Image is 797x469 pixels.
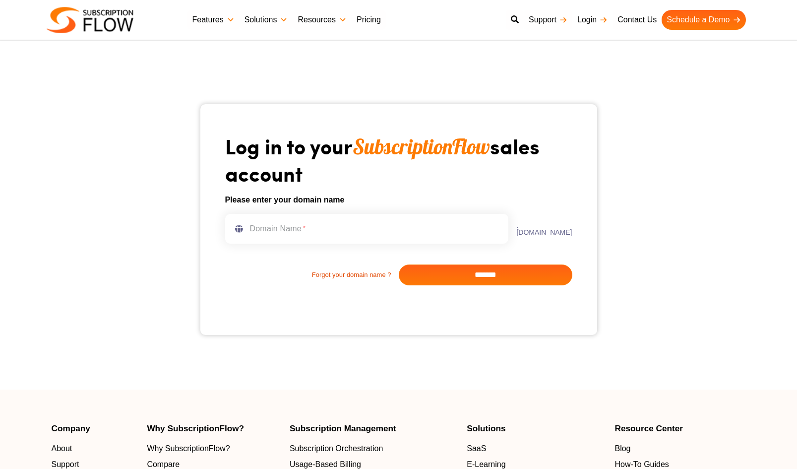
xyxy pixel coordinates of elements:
img: Subscriptionflow [47,7,133,33]
a: Blog [614,443,745,455]
a: Schedule a Demo [662,10,745,30]
span: Why SubscriptionFlow? [147,443,230,455]
h4: Resource Center [614,424,745,433]
h6: Please enter your domain name [225,194,572,206]
span: Subscription Orchestration [290,443,383,455]
h4: Solutions [467,424,605,433]
a: Login [572,10,613,30]
h4: Subscription Management [290,424,457,433]
a: Resources [293,10,351,30]
a: About [52,443,137,455]
a: Forgot your domain name ? [225,270,399,280]
h1: Log in to your sales account [225,133,572,186]
span: About [52,443,72,455]
span: SubscriptionFlow [353,134,490,160]
a: Pricing [352,10,386,30]
a: Contact Us [613,10,662,30]
h4: Company [52,424,137,433]
a: Subscription Orchestration [290,443,457,455]
label: .[DOMAIN_NAME] [508,222,572,236]
span: SaaS [467,443,486,455]
a: Why SubscriptionFlow? [147,443,280,455]
h4: Why SubscriptionFlow? [147,424,280,433]
a: Support [524,10,572,30]
a: Solutions [240,10,293,30]
span: Blog [614,443,630,455]
a: SaaS [467,443,605,455]
a: Features [187,10,240,30]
